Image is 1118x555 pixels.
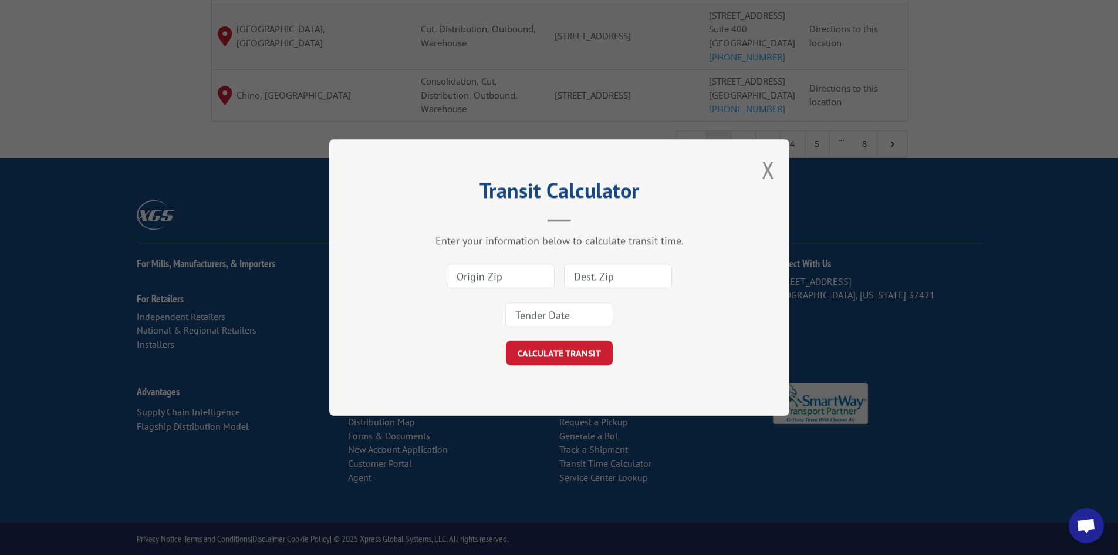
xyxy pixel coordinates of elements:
button: CALCULATE TRANSIT [506,341,613,365]
input: Dest. Zip [564,264,672,288]
h2: Transit Calculator [388,182,731,204]
input: Origin Zip [447,264,555,288]
input: Tender Date [505,302,613,327]
div: Open chat [1069,508,1104,543]
div: Enter your information below to calculate transit time. [388,234,731,247]
button: Close modal [762,154,775,185]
